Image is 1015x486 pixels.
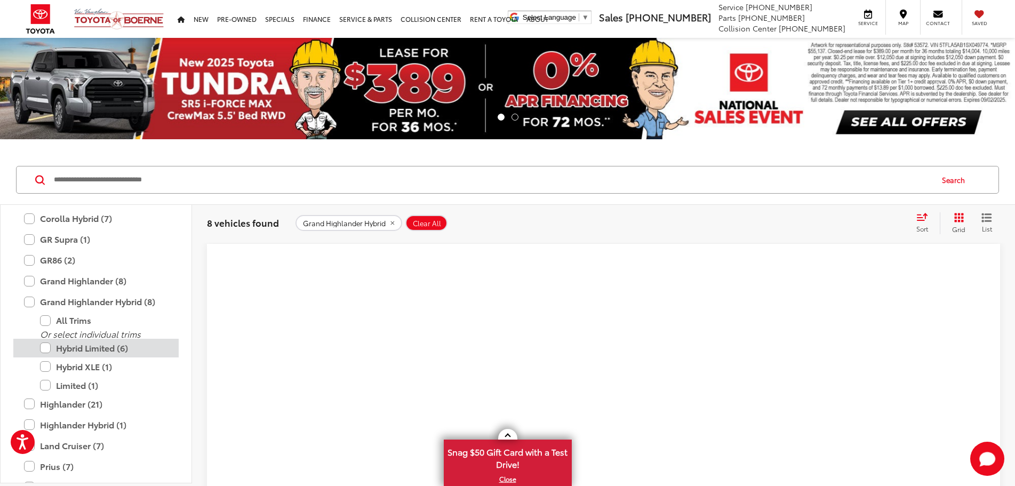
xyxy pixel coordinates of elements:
label: Limited (1) [40,376,168,395]
button: Grid View [940,212,973,234]
button: remove Grand%20Highlander%20Hybrid [295,215,402,231]
span: Map [891,20,915,27]
span: Sales [599,10,623,24]
span: Saved [968,20,991,27]
label: Grand Highlander Hybrid (8) [24,292,168,311]
svg: Start Chat [970,442,1004,476]
button: Select sort value [911,212,940,234]
button: List View [973,212,1000,234]
label: Highlander (21) [24,395,168,413]
span: [PHONE_NUMBER] [746,2,812,12]
a: Select Language​ [523,13,589,21]
label: Land Cruiser (7) [24,436,168,455]
span: Clear All [413,219,441,228]
span: Parts [718,12,736,23]
label: All Trims [40,311,168,330]
button: Search [932,166,980,193]
label: Corolla Hybrid (7) [24,209,168,228]
span: Service [856,20,880,27]
label: GR86 (2) [24,251,168,269]
span: Service [718,2,744,12]
span: ▼ [582,13,589,21]
span: List [981,224,992,233]
span: [PHONE_NUMBER] [738,12,805,23]
label: Prius (7) [24,457,168,476]
span: Collision Center [718,23,777,34]
span: 8 vehicles found [207,216,279,229]
img: Vic Vaughan Toyota of Boerne [74,8,164,30]
input: Search by Make, Model, or Keyword [53,167,932,193]
label: Hybrid Limited (6) [40,339,168,357]
span: Grid [952,225,965,234]
label: Grand Highlander (8) [24,272,168,290]
i: Or select individual trims [40,328,141,340]
label: GR Supra (1) [24,230,168,249]
span: Grand Highlander Hybrid [303,219,386,228]
button: Clear All [405,215,447,231]
span: Sort [916,224,928,233]
span: [PHONE_NUMBER] [779,23,845,34]
span: Select Language [523,13,576,21]
span: [PHONE_NUMBER] [626,10,711,24]
span: Snag $50 Gift Card with a Test Drive! [445,441,571,473]
span: Contact [926,20,950,27]
button: Toggle Chat Window [970,442,1004,476]
label: Hybrid XLE (1) [40,357,168,376]
label: Highlander Hybrid (1) [24,416,168,434]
